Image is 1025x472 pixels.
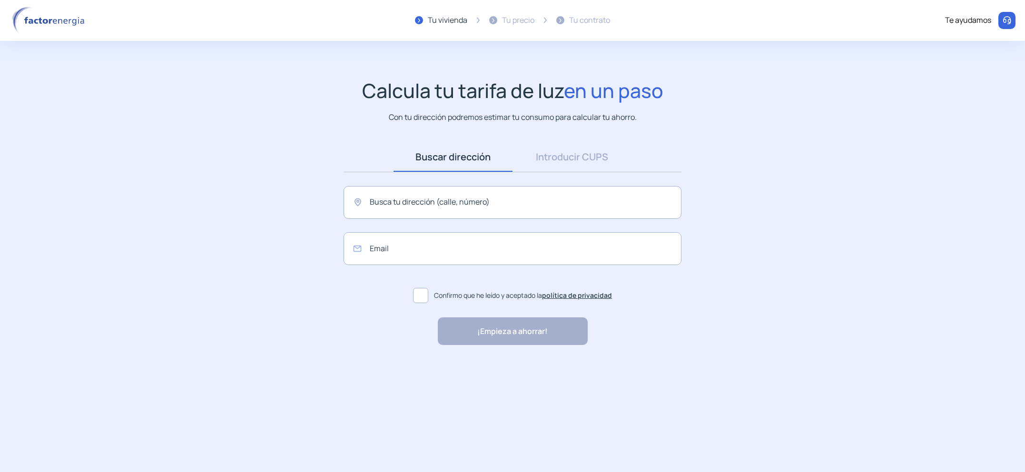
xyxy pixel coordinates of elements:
[502,14,534,27] div: Tu precio
[394,142,512,172] a: Buscar dirección
[428,14,467,27] div: Tu vivienda
[434,290,612,301] span: Confirmo que he leído y aceptado la
[542,291,612,300] a: política de privacidad
[512,142,631,172] a: Introducir CUPS
[1002,16,1012,25] img: llamar
[564,77,663,104] span: en un paso
[945,14,991,27] div: Te ayudamos
[569,14,610,27] div: Tu contrato
[362,79,663,102] h1: Calcula tu tarifa de luz
[389,111,637,123] p: Con tu dirección podremos estimar tu consumo para calcular tu ahorro.
[10,7,90,34] img: logo factor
